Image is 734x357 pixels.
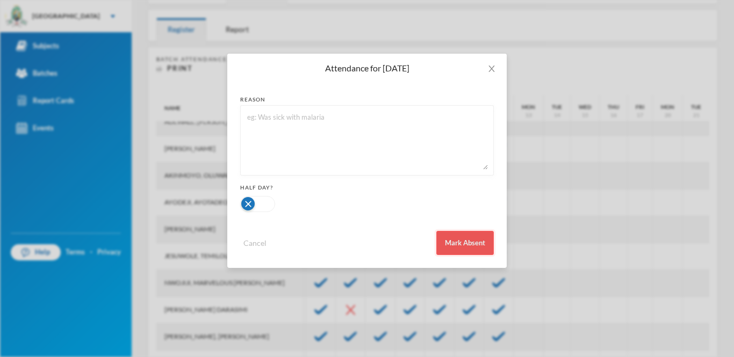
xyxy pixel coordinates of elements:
div: Half Day? [240,184,494,192]
i: icon: close [487,64,496,73]
button: Cancel [240,237,270,249]
button: Close [477,54,507,84]
button: Mark Absent [436,231,494,255]
div: Attendance for [DATE] [240,62,494,74]
div: reason [240,96,494,104]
